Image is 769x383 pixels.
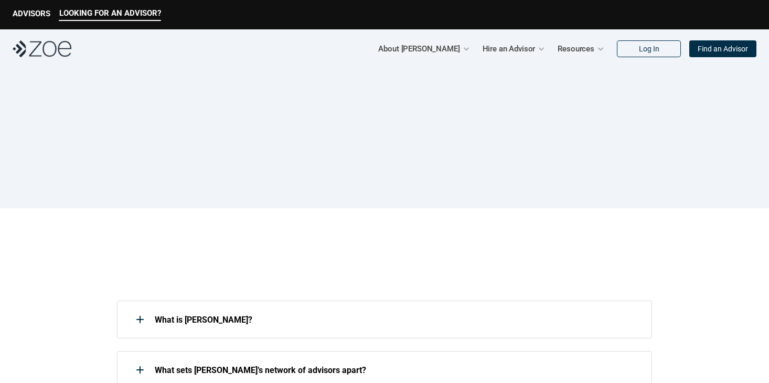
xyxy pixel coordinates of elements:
[13,9,50,18] p: ADVISORS
[59,8,161,18] p: LOOKING FOR AN ADVISOR?
[378,41,460,57] p: About [PERSON_NAME]
[698,45,748,54] p: Find an Advisor
[155,315,638,325] p: What is [PERSON_NAME]?
[689,40,756,57] a: Find an Advisor
[617,40,681,57] a: Log In
[483,41,536,57] p: Hire an Advisor
[155,365,638,375] p: What sets [PERSON_NAME]’s network of advisors apart?
[218,121,552,156] h1: Frequently Asked Questions
[639,45,659,54] p: Log In
[117,259,312,284] h1: About [PERSON_NAME]
[558,41,594,57] p: Resources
